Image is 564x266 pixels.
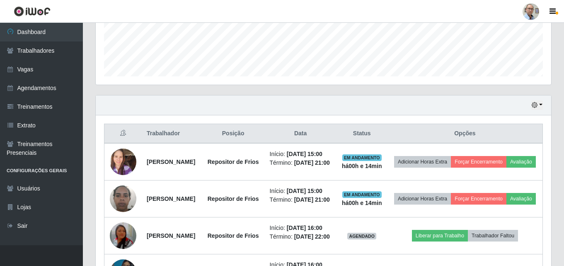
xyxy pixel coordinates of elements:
img: CoreUI Logo [14,6,51,17]
strong: Repositor de Frios [208,195,259,202]
li: Término: [270,159,332,167]
img: 1698344474224.jpeg [110,144,136,179]
strong: Repositor de Frios [208,232,259,239]
strong: [PERSON_NAME] [147,195,195,202]
button: Avaliação [506,156,536,168]
li: Início: [270,224,332,232]
img: 1685835245647.jpeg [110,220,136,251]
li: Término: [270,232,332,241]
li: Início: [270,150,332,159]
span: EM ANDAMENTO [342,191,382,198]
strong: [PERSON_NAME] [147,159,195,165]
button: Adicionar Horas Extra [394,193,451,205]
th: Status [336,124,387,144]
time: [DATE] 15:00 [287,151,322,157]
time: [DATE] 16:00 [287,225,322,231]
time: [DATE] 15:00 [287,188,322,194]
button: Adicionar Horas Extra [394,156,451,168]
img: 1732878359290.jpeg [110,181,136,216]
button: Liberar para Trabalho [412,230,468,242]
time: [DATE] 21:00 [294,196,330,203]
button: Forçar Encerramento [451,156,506,168]
th: Opções [387,124,543,144]
th: Data [265,124,336,144]
th: Posição [202,124,265,144]
span: AGENDADO [347,233,376,239]
time: [DATE] 22:00 [294,233,330,240]
span: EM ANDAMENTO [342,154,382,161]
button: Trabalhador Faltou [468,230,518,242]
time: [DATE] 21:00 [294,159,330,166]
strong: há 00 h e 14 min [342,200,382,206]
li: Início: [270,187,332,195]
li: Término: [270,195,332,204]
strong: Repositor de Frios [208,159,259,165]
th: Trabalhador [142,124,202,144]
strong: há 00 h e 14 min [342,163,382,169]
button: Avaliação [506,193,536,205]
strong: [PERSON_NAME] [147,232,195,239]
button: Forçar Encerramento [451,193,506,205]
